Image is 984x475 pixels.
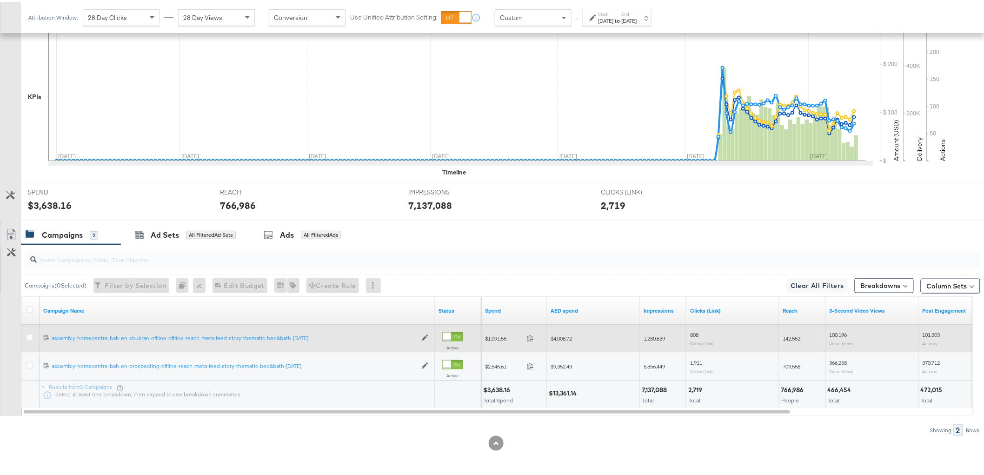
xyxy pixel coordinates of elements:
div: 7,137,088 [409,197,452,210]
span: 28 Day Clicks [88,12,127,20]
div: 766,986 [220,197,256,210]
sub: Clicks (Link) [690,339,714,344]
span: 366,258 [830,357,847,364]
text: Delivery [916,135,924,159]
div: Showing: [930,425,953,432]
div: 2,719 [688,384,705,393]
button: Clear All Filters [787,276,848,291]
a: Your campaign name. [43,305,431,313]
a: The number of times your ad was served. On mobile apps an ad is counted as served the first time ... [644,305,683,313]
span: Total [642,395,654,402]
a: The number of clicks on links appearing on your ad or Page that direct people to your sites off F... [690,305,776,313]
span: $1,091.55 [485,333,523,340]
span: $2,546.61 [485,361,523,368]
span: People [782,395,799,402]
label: Active [442,371,463,377]
div: Ads [280,228,294,239]
sub: Video Views [830,339,854,344]
sub: Video Views [830,367,854,372]
span: Total [828,395,840,402]
span: SPEND [28,186,98,195]
span: IMPRESSIONS [409,186,479,195]
span: Conversion [274,12,307,20]
span: REACH [220,186,290,195]
div: 766,986 [781,384,807,393]
span: Total [689,395,700,402]
span: 101,303 [923,329,940,336]
a: The number of people your ad was served to. [783,305,822,313]
span: $4,008.72 [551,333,572,340]
div: 2,719 [601,197,625,210]
a: Shows the current state of your Ad Campaign. [439,305,478,313]
span: 142,552 [783,333,801,340]
strong: to [614,15,622,22]
text: Actions [939,137,947,159]
a: assembly-homecentre-bah-en-shukran-offline-offline-reach-meta-feed-story-thematic-bed&bath-[DATE] [52,333,417,341]
button: Column Sets [921,277,980,292]
div: 0 [176,276,193,291]
span: Custom [500,12,523,20]
a: The total amount spent to date. [485,305,543,313]
div: Timeline [442,166,466,175]
span: Total [921,395,933,402]
span: 28 Day Views [183,12,222,20]
span: 5,856,449 [644,361,665,368]
a: The number of times your video was viewed for 3 seconds or more. [830,305,915,313]
span: 100,196 [830,329,847,336]
div: Ad Sets [151,228,179,239]
span: $9,352.43 [551,361,572,368]
div: $3,638.16 [28,197,72,210]
div: 466,454 [828,384,854,393]
div: KPIs [28,91,41,100]
span: 370,712 [923,357,940,364]
div: 472,015 [921,384,945,393]
button: Breakdowns [855,276,914,291]
div: Rows [966,425,980,432]
span: 1,280,639 [644,333,665,340]
div: All Filtered Ads [301,229,341,237]
a: assembly-homecentre-bah-en-prospecting-offline-reach-meta-feed-story-thematic-bed&bath-[DATE] [52,361,417,368]
div: [DATE] [598,15,614,23]
div: $3,638.16 [483,384,513,393]
div: $13,361.14 [549,387,579,396]
span: 1,911 [690,357,702,364]
input: Search Campaigns by Name, ID or Objective [37,245,892,263]
label: Use Unified Attribution Setting: [350,11,438,20]
label: Start: [598,9,614,15]
div: Campaigns [42,228,83,239]
sub: Clicks (Link) [690,367,714,372]
div: Campaigns ( 0 Selected) [25,280,86,288]
span: ↑ [572,16,581,19]
span: 709,558 [783,361,801,368]
text: Amount (USD) [892,118,901,159]
div: All Filtered Ad Sets [186,229,236,237]
span: CLICKS (LINK) [601,186,671,195]
span: 808 [690,329,698,336]
label: End: [622,9,637,15]
div: Attribution Window: [28,13,78,19]
span: Clear All Filters [791,278,844,290]
div: 7,137,088 [642,384,670,393]
label: Active [442,343,463,349]
span: Total Spend [484,395,513,402]
sub: Actions [923,367,937,372]
div: 2 [90,229,98,238]
div: 2 [953,422,963,434]
div: [DATE] [622,15,637,23]
sub: Actions [923,339,937,344]
a: 3.6725 [551,305,636,313]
